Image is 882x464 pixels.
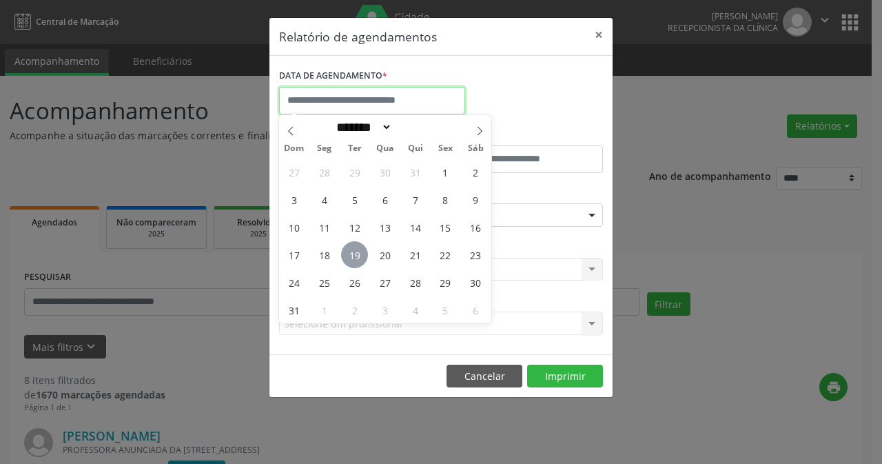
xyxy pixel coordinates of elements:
[462,269,489,296] span: Agosto 30, 2025
[462,159,489,185] span: Agosto 2, 2025
[402,296,429,323] span: Setembro 4, 2025
[311,214,338,241] span: Agosto 11, 2025
[462,186,489,213] span: Agosto 9, 2025
[527,365,603,388] button: Imprimir
[311,241,338,268] span: Agosto 18, 2025
[432,269,459,296] span: Agosto 29, 2025
[392,120,438,134] input: Year
[280,186,307,213] span: Agosto 3, 2025
[402,159,429,185] span: Julho 31, 2025
[280,159,307,185] span: Julho 27, 2025
[341,186,368,213] span: Agosto 5, 2025
[280,241,307,268] span: Agosto 17, 2025
[444,124,603,145] label: ATÉ
[371,296,398,323] span: Setembro 3, 2025
[371,159,398,185] span: Julho 30, 2025
[432,241,459,268] span: Agosto 22, 2025
[340,144,370,153] span: Ter
[402,269,429,296] span: Agosto 28, 2025
[432,159,459,185] span: Agosto 1, 2025
[432,186,459,213] span: Agosto 8, 2025
[280,214,307,241] span: Agosto 10, 2025
[461,144,491,153] span: Sáb
[309,144,340,153] span: Seg
[279,65,387,87] label: DATA DE AGENDAMENTO
[311,186,338,213] span: Agosto 4, 2025
[432,296,459,323] span: Setembro 5, 2025
[311,269,338,296] span: Agosto 25, 2025
[462,241,489,268] span: Agosto 23, 2025
[462,214,489,241] span: Agosto 16, 2025
[371,241,398,268] span: Agosto 20, 2025
[432,214,459,241] span: Agosto 15, 2025
[371,186,398,213] span: Agosto 6, 2025
[431,144,461,153] span: Sex
[447,365,522,388] button: Cancelar
[279,28,437,46] h5: Relatório de agendamentos
[370,144,400,153] span: Qua
[402,214,429,241] span: Agosto 14, 2025
[332,120,393,134] select: Month
[371,214,398,241] span: Agosto 13, 2025
[402,241,429,268] span: Agosto 21, 2025
[402,186,429,213] span: Agosto 7, 2025
[400,144,431,153] span: Qui
[585,18,613,52] button: Close
[280,296,307,323] span: Agosto 31, 2025
[341,214,368,241] span: Agosto 12, 2025
[341,269,368,296] span: Agosto 26, 2025
[311,159,338,185] span: Julho 28, 2025
[371,269,398,296] span: Agosto 27, 2025
[462,296,489,323] span: Setembro 6, 2025
[279,144,309,153] span: Dom
[280,269,307,296] span: Agosto 24, 2025
[341,241,368,268] span: Agosto 19, 2025
[341,159,368,185] span: Julho 29, 2025
[311,296,338,323] span: Setembro 1, 2025
[341,296,368,323] span: Setembro 2, 2025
